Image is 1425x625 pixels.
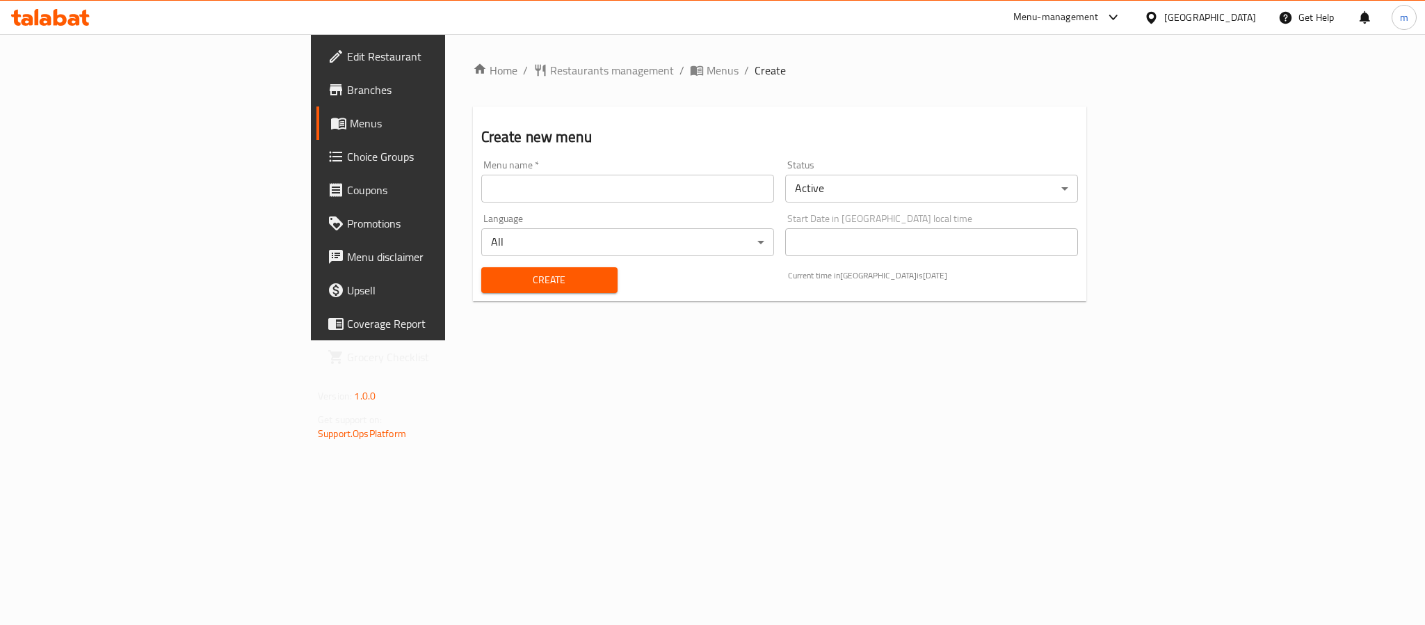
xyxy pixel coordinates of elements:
[785,175,1078,203] div: Active
[707,62,739,79] span: Menus
[1164,10,1256,25] div: [GEOGRAPHIC_DATA]
[481,175,774,203] input: Please enter Menu name
[347,81,538,98] span: Branches
[533,62,674,79] a: Restaurants management
[347,315,538,332] span: Coverage Report
[316,106,549,140] a: Menus
[318,411,382,429] span: Get support on:
[316,140,549,173] a: Choice Groups
[316,73,549,106] a: Branches
[788,269,1078,282] p: Current time in [GEOGRAPHIC_DATA] is [DATE]
[473,62,1086,79] nav: breadcrumb
[347,48,538,65] span: Edit Restaurant
[316,173,549,207] a: Coupons
[347,282,538,299] span: Upsell
[755,62,786,79] span: Create
[316,307,549,340] a: Coverage Report
[690,62,739,79] a: Menus
[316,40,549,73] a: Edit Restaurant
[347,182,538,198] span: Coupons
[316,274,549,307] a: Upsell
[481,127,1078,148] h2: Create new menu
[1013,9,1099,26] div: Menu-management
[316,340,549,374] a: Grocery Checklist
[1400,10,1408,25] span: m
[316,240,549,274] a: Menu disclaimer
[347,148,538,165] span: Choice Groups
[347,248,538,265] span: Menu disclaimer
[316,207,549,240] a: Promotions
[492,271,607,289] span: Create
[481,267,618,293] button: Create
[550,62,674,79] span: Restaurants management
[318,387,352,405] span: Version:
[347,349,538,365] span: Grocery Checklist
[318,425,406,443] a: Support.OpsPlatform
[744,62,749,79] li: /
[347,215,538,232] span: Promotions
[481,228,774,256] div: All
[350,115,538,132] span: Menus
[354,387,376,405] span: 1.0.0
[679,62,684,79] li: /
